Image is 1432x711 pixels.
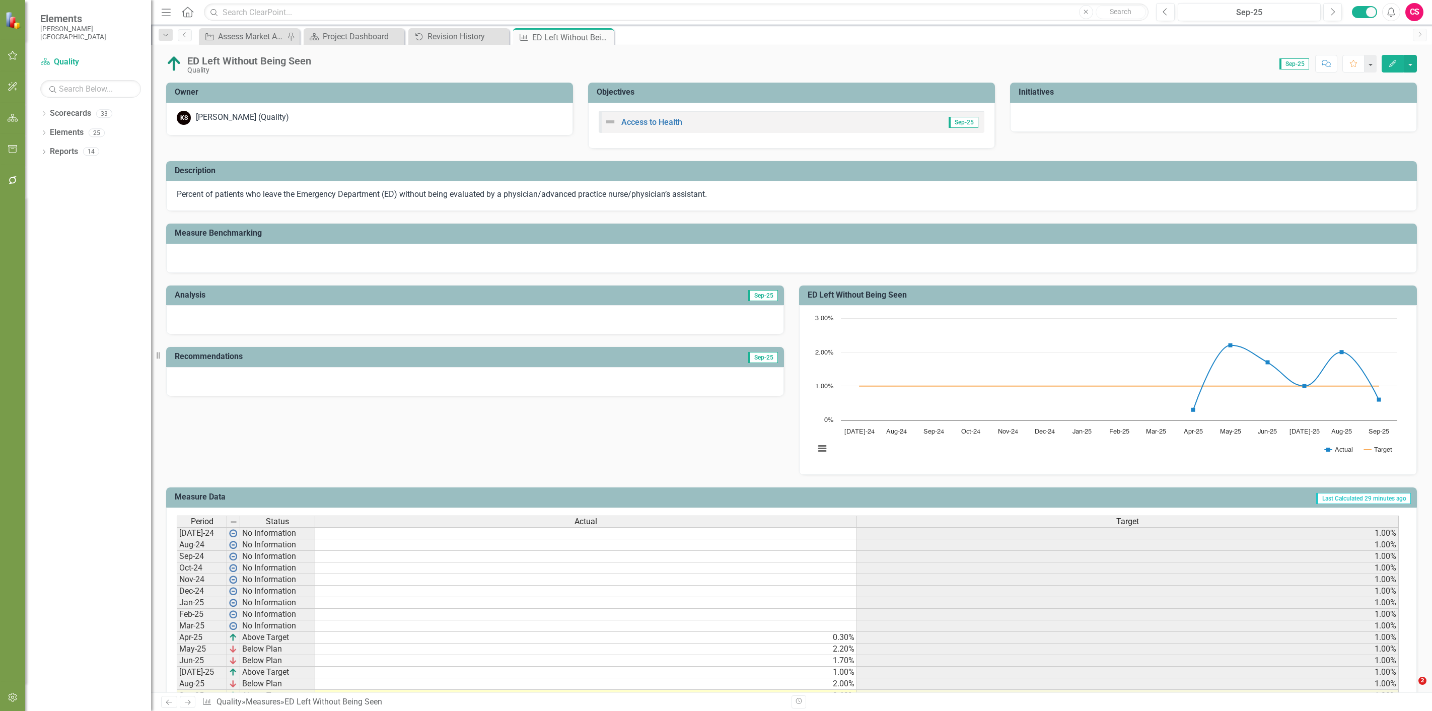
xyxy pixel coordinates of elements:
img: wPkqUstsMhMTgAAAABJRU5ErkJggg== [229,622,237,630]
td: 1.00% [857,632,1399,644]
span: Last Calculated 29 minutes ago [1316,493,1411,504]
td: No Information [240,574,315,586]
text: Sep-24 [923,429,944,435]
img: wPkqUstsMhMTgAAAABJRU5ErkJggg== [229,587,237,595]
span: Sep-25 [949,117,978,128]
a: Scorecards [50,108,91,119]
h3: Objectives [597,88,990,97]
td: [DATE]-24 [177,527,227,539]
button: Show Actual [1325,446,1353,454]
td: 1.00% [857,597,1399,609]
td: Jun-25 [177,655,227,667]
div: 14 [83,148,99,156]
span: Sep-25 [1279,58,1309,69]
img: VmL+zLOWXp8NoCSi7l57Eu8eJ+4GWSi48xzEIItyGCrzKAg+GPZxiGYRiGYS7xC1jVADWlAHzkAAAAAElFTkSuQmCC [229,633,237,642]
text: 1.00% [815,383,833,390]
span: Search [1110,8,1131,16]
td: Above Target [240,667,315,678]
iframe: Intercom live chat [1398,677,1422,701]
td: Oct-24 [177,562,227,574]
h3: Initiatives [1019,88,1412,97]
td: 2.20% [315,644,857,655]
td: Apr-25 [177,632,227,644]
text: [DATE]-24 [844,429,875,435]
a: Access to Health [621,117,682,127]
button: CS [1405,3,1423,21]
td: Dec-24 [177,586,227,597]
td: May-25 [177,644,227,655]
td: 1.00% [857,551,1399,562]
td: 0.60% [315,690,857,701]
td: Below Plan [240,678,315,690]
a: Project Dashboard [306,30,402,43]
a: Reports [50,146,78,158]
text: Dec-24 [1035,429,1055,435]
div: Sep-25 [1181,7,1317,19]
text: 0% [824,417,833,423]
td: 2.00% [315,678,857,690]
text: Mar-25 [1146,429,1166,435]
span: Period [191,517,213,526]
td: Sep-24 [177,551,227,562]
div: » » [202,696,784,708]
div: ED Left Without Being Seen [284,697,382,706]
a: Measures [246,697,280,706]
text: May-25 [1220,429,1241,435]
img: KIVvID6XQLnem7Jwd5RGsJlsyZvnEO8ojW1w+8UqMjn4yonOQRrQskXCXGmASKTRYCiTqJOcojskkyr07L4Z+PfWUOM8Y5yiO... [229,645,237,653]
td: No Information [240,539,315,551]
div: KS [177,111,191,125]
td: 1.00% [857,586,1399,597]
td: 1.00% [857,620,1399,632]
button: Search [1096,5,1146,19]
img: wPkqUstsMhMTgAAAABJRU5ErkJggg== [229,541,237,549]
img: KIVvID6XQLnem7Jwd5RGsJlsyZvnEO8ojW1w+8UqMjn4yonOQRrQskXCXGmASKTRYCiTqJOcojskkyr07L4Z+PfWUOM8Y5yiO... [229,657,237,665]
button: Show Target [1364,446,1392,454]
td: Above Target [240,690,315,701]
a: Assess Market Awareness of Current Services [201,30,284,43]
small: [PERSON_NAME][GEOGRAPHIC_DATA] [40,25,141,41]
td: Feb-25 [177,609,227,620]
input: Search ClearPoint... [204,4,1149,21]
td: No Information [240,527,315,539]
div: Project Dashboard [323,30,402,43]
p: Percent of patients who leave the Emergency Department (ED) without being evaluated by a physicia... [177,189,1406,200]
td: [DATE]-25 [177,667,227,678]
path: Jun-25, 1.7. Actual. [1266,361,1270,365]
a: Quality [40,56,141,68]
text: Jan-25 [1072,429,1092,435]
span: Sep-25 [748,352,778,363]
img: wPkqUstsMhMTgAAAABJRU5ErkJggg== [229,552,237,560]
a: Quality [217,697,242,706]
svg: Interactive chart [810,313,1402,464]
td: No Information [240,620,315,632]
text: 2.00% [815,349,833,356]
img: wPkqUstsMhMTgAAAABJRU5ErkJggg== [229,576,237,584]
td: 0.30% [315,632,857,644]
td: Nov-24 [177,574,227,586]
img: wPkqUstsMhMTgAAAABJRU5ErkJggg== [229,599,237,607]
text: Jun-25 [1258,429,1277,435]
td: Aug-24 [177,539,227,551]
td: No Information [240,609,315,620]
div: ED Left Without Being Seen [187,55,311,66]
g: Target, line 2 of 2 with 15 data points. [857,384,1381,388]
img: wPkqUstsMhMTgAAAABJRU5ErkJggg== [229,529,237,537]
img: ClearPoint Strategy [5,12,23,29]
div: ED Left Without Being Seen [532,31,611,44]
text: 3.00% [815,315,833,322]
div: [PERSON_NAME] (Quality) [196,112,289,123]
td: 1.00% [857,690,1399,701]
td: Above Target [240,632,315,644]
td: Sep-25 [177,690,227,701]
text: Nov-24 [998,429,1018,435]
img: Above Target [166,56,182,72]
td: 1.00% [857,644,1399,655]
img: VmL+zLOWXp8NoCSi7l57Eu8eJ+4GWSi48xzEIItyGCrzKAg+GPZxiGYRiGYS7xC1jVADWlAHzkAAAAAElFTkSuQmCC [229,691,237,699]
a: Elements [50,127,84,138]
path: Sep-25, 0.6. Actual. [1377,398,1381,402]
text: [DATE]-25 [1290,429,1320,435]
button: Sep-25 [1178,3,1321,21]
text: Apr-25 [1184,429,1203,435]
div: Assess Market Awareness of Current Services [218,30,284,43]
